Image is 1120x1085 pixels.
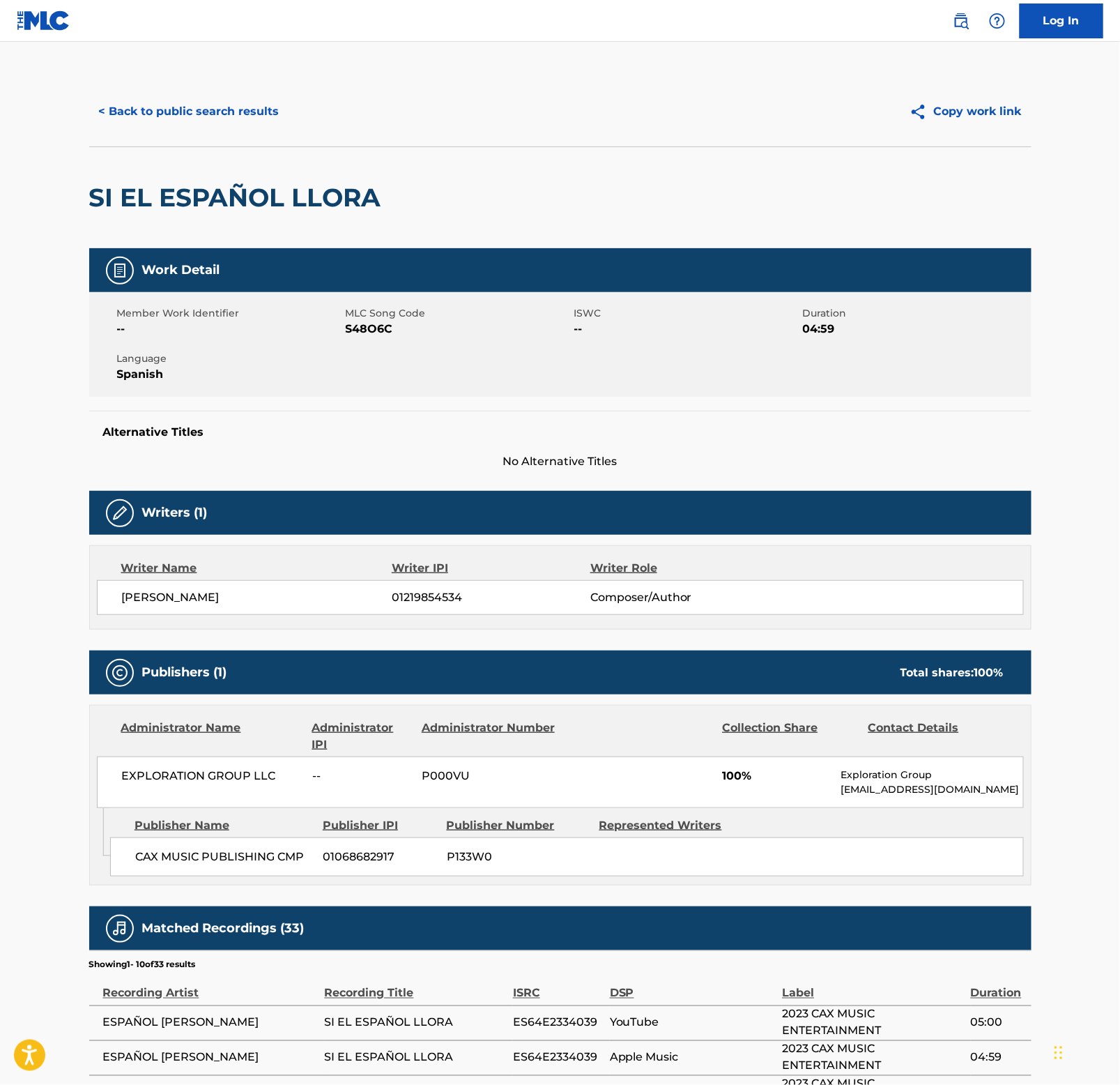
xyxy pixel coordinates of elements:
a: Public Search [947,7,975,35]
span: 100 % [974,666,1004,679]
h5: Alternative Titles [103,425,1018,439]
span: YouTube [610,1015,776,1031]
img: Matched Recordings [112,920,128,937]
img: MLC Logo [17,10,70,31]
span: 05:00 [971,1015,1025,1031]
span: ESPAÑOL [PERSON_NAME] [103,1015,318,1031]
img: help [989,13,1006,29]
h2: SI EL ESPAÑOL LLORA [89,182,388,213]
img: search [953,13,969,29]
span: EXPLORATION GROUP LLC [122,768,302,784]
span: -- [117,321,342,337]
div: ISRC [513,971,603,1002]
div: Help [983,7,1011,35]
div: Publisher Name [135,817,312,834]
span: ES64E2334039 [513,1049,603,1066]
img: Copy work link [910,103,934,121]
div: Drag [1054,1032,1063,1074]
span: CAX MUSIC PUBLISHING CMP [135,849,313,865]
span: P133W0 [447,849,589,865]
div: Recording Artist [103,971,318,1002]
p: [EMAIL_ADDRESS][DOMAIN_NAME] [841,782,1022,797]
span: 01068682917 [323,849,436,865]
span: Apple Music [610,1049,776,1066]
h5: Work Detail [142,262,220,278]
span: S48O6C [346,321,571,337]
button: Copy work link [900,94,1031,129]
span: ES64E2334039 [513,1015,603,1031]
span: MLC Song Code [346,306,571,321]
span: Composer/Author [590,589,771,606]
button: < Back to public search results [89,94,289,129]
img: Writers [112,505,128,522]
div: Contact Details [868,720,1004,753]
span: -- [312,768,411,784]
span: 04:59 [803,321,1028,337]
span: 100% [722,768,830,784]
div: Collection Share [722,720,857,753]
p: Showing 1 - 10 of 33 results [89,958,196,971]
img: Publishers [112,665,128,681]
h5: Publishers (1) [142,665,227,681]
span: Language [117,351,342,366]
span: ESPAÑOL [PERSON_NAME] [103,1049,318,1066]
div: Administrator IPI [312,720,411,753]
p: Exploration Group [841,768,1022,782]
span: No Alternative Titles [89,453,1031,470]
span: 04:59 [971,1049,1025,1066]
a: Log In [1020,3,1103,38]
div: Administrator Name [121,720,302,753]
div: Duration [971,971,1025,1002]
span: Spanish [117,366,342,383]
span: [PERSON_NAME] [122,589,392,606]
span: 2023 CAX MUSIC ENTERTAINMENT [782,1041,963,1075]
div: Writer IPI [392,560,590,577]
div: Publisher Number [447,817,589,834]
h5: Writers (1) [142,505,208,521]
span: Duration [803,306,1028,321]
div: Writer Name [121,560,392,577]
span: P000VU [422,768,557,784]
span: SI EL ESPAÑOL LLORA [325,1049,506,1066]
div: Writer Role [590,560,771,577]
span: ISWC [574,306,799,321]
span: 2023 CAX MUSIC ENTERTAINMENT [782,1006,963,1040]
img: Work Detail [112,262,128,279]
div: Total shares: [900,665,1004,681]
div: Administrator Number [422,720,557,753]
div: Represented Writers [599,817,742,834]
span: SI EL ESPAÑOL LLORA [325,1015,506,1031]
div: DSP [610,971,776,1002]
iframe: Chat Widget [1050,1018,1120,1085]
div: Label [782,971,963,1002]
span: -- [574,321,799,337]
div: Recording Title [325,971,506,1002]
div: Publisher IPI [323,817,436,834]
h5: Matched Recordings (33) [142,920,305,936]
span: 01219854534 [392,589,590,606]
span: Member Work Identifier [117,306,342,321]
